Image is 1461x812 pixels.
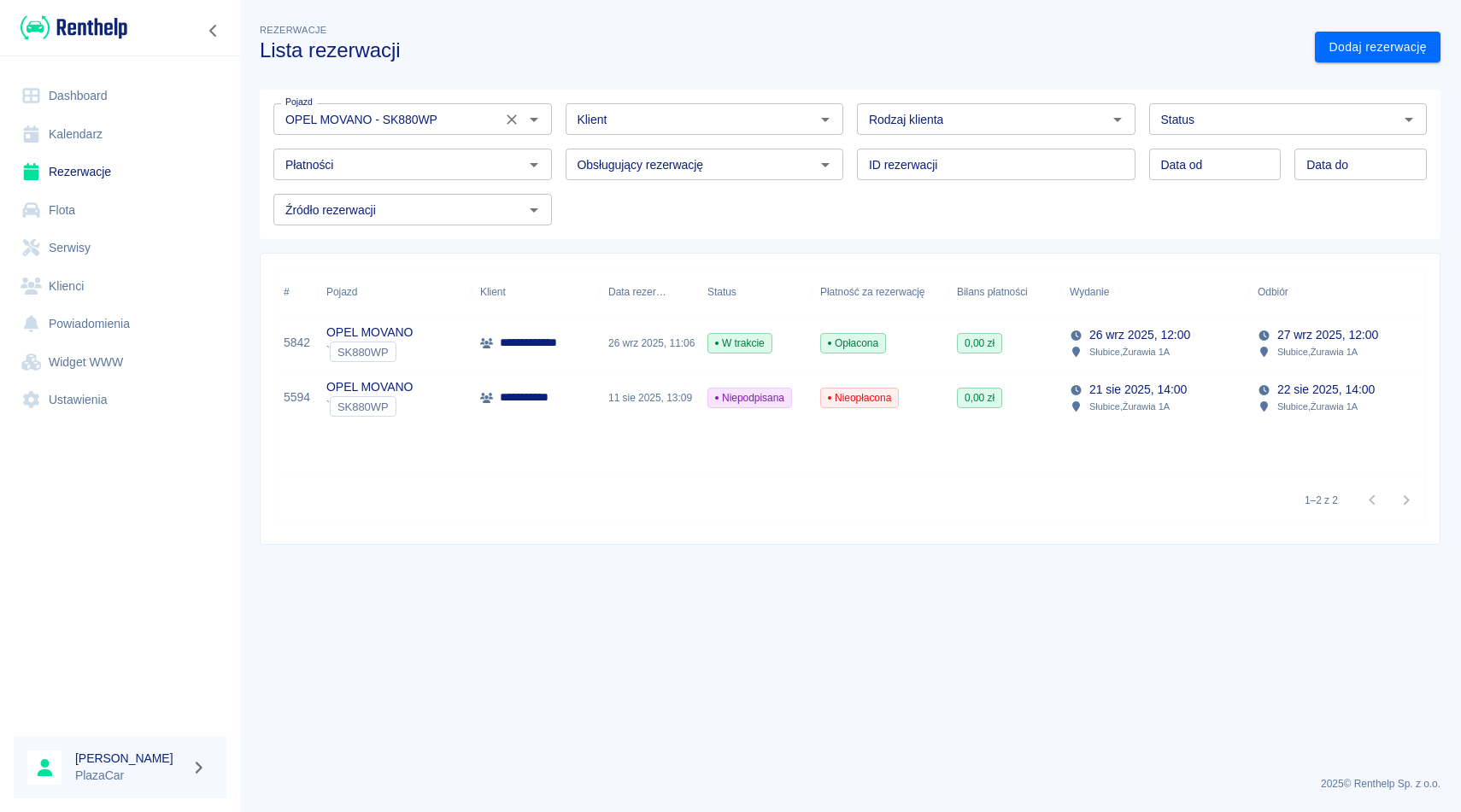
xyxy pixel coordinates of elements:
div: Klient [472,268,600,316]
div: # [275,268,318,316]
span: Nieopłacona [821,390,898,406]
p: 21 sie 2025, 14:00 [1089,381,1187,399]
div: # [284,268,290,316]
span: 0,00 zł [958,390,1001,406]
button: Otwórz [813,153,837,177]
h3: Lista rezerwacji [260,38,1301,62]
a: Dodaj rezerwację [1315,32,1440,63]
p: OPEL MOVANO [326,324,413,342]
a: 5842 [284,334,310,352]
p: 26 wrz 2025, 12:00 [1089,326,1190,344]
a: Ustawienia [14,381,226,419]
button: Otwórz [522,153,546,177]
span: Opłacona [821,336,885,351]
div: Pojazd [326,268,357,316]
div: Status [699,268,812,316]
div: Klient [480,268,506,316]
div: Pojazd [318,268,472,316]
div: Status [707,268,736,316]
button: Zwiń nawigację [201,20,226,42]
p: 27 wrz 2025, 12:00 [1277,326,1378,344]
div: 11 sie 2025, 13:09 [600,371,699,425]
div: Bilans płatności [957,268,1028,316]
p: OPEL MOVANO [326,378,413,396]
p: PlazaCar [75,767,185,785]
label: Pojazd [285,96,313,108]
a: Powiadomienia [14,305,226,343]
a: Dashboard [14,77,226,115]
p: 22 sie 2025, 14:00 [1277,381,1375,399]
a: Serwisy [14,229,226,267]
a: Kalendarz [14,115,226,154]
div: Odbiór [1258,268,1288,316]
div: 26 wrz 2025, 11:06 [600,316,699,371]
button: Otwórz [522,198,546,222]
div: ` [326,342,413,362]
button: Otwórz [1106,108,1129,131]
input: DD.MM.YYYY [1149,149,1282,180]
div: Data rezerwacji [600,268,699,316]
a: Renthelp logo [14,14,127,42]
div: Odbiór [1249,268,1437,316]
div: Płatność za rezerwację [812,268,948,316]
a: Widget WWW [14,343,226,382]
img: Renthelp logo [21,14,127,42]
a: Rezerwacje [14,153,226,191]
p: Słubice , Żurawia 1A [1089,399,1170,414]
span: Rezerwacje [260,25,326,35]
a: Flota [14,191,226,230]
div: Wydanie [1061,268,1249,316]
span: SK880WP [331,346,396,359]
button: Otwórz [1397,108,1421,131]
button: Sort [1109,280,1133,304]
a: 5594 [284,388,310,406]
div: Płatność za rezerwację [820,268,925,316]
span: SK880WP [331,400,396,413]
div: Bilans płatności [948,268,1061,316]
span: Niepodpisana [708,390,791,406]
span: W trakcie [708,336,772,351]
p: 1–2 z 2 [1305,493,1338,508]
span: 0,00 zł [958,336,1001,351]
a: Klienci [14,267,226,306]
div: Data rezerwacji [608,268,666,316]
p: Słubice , Żurawia 1A [1089,344,1170,359]
button: Otwórz [522,108,546,131]
button: Sort [1288,280,1312,304]
button: Sort [666,280,690,304]
div: Wydanie [1070,268,1109,316]
h6: [PERSON_NAME] [75,750,185,767]
p: Słubice , Żurawia 1A [1277,344,1358,359]
button: Wyczyść [500,108,524,131]
div: ` [326,396,413,417]
button: Otwórz [813,108,837,131]
input: DD.MM.YYYY [1294,149,1427,180]
p: 2025 © Renthelp Sp. z o.o. [260,776,1440,792]
p: Słubice , Żurawia 1A [1277,399,1358,414]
